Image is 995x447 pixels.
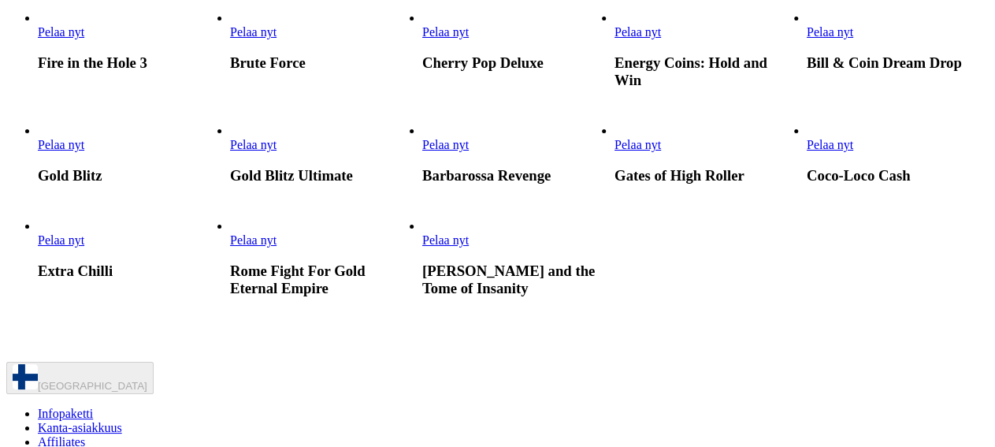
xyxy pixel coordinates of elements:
[230,219,412,297] article: Rome Fight For Gold Eternal Empire
[38,219,220,280] article: Extra Chilli
[230,54,412,72] h3: Brute Force
[38,233,84,247] span: Pelaa nyt
[38,25,84,39] a: Fire in the Hole 3
[807,54,989,72] h3: Bill & Coin Dream Drop
[38,380,147,392] span: [GEOGRAPHIC_DATA]
[13,364,38,389] img: Finland flag
[422,138,469,151] span: Pelaa nyt
[422,233,469,247] a: Rich Wilde and the Tome of Insanity
[422,25,469,39] span: Pelaa nyt
[614,138,661,151] span: Pelaa nyt
[230,263,412,297] h3: Rome Fight For Gold Eternal Empire
[422,138,469,151] a: Barbarossa Revenge
[422,219,604,297] article: Rich Wilde and the Tome of Insanity
[230,233,277,247] span: Pelaa nyt
[614,138,661,151] a: Gates of High Roller
[807,138,853,151] span: Pelaa nyt
[807,25,853,39] a: Bill & Coin Dream Drop
[807,25,853,39] span: Pelaa nyt
[614,25,661,39] a: Energy Coins: Hold and Win
[422,124,604,184] article: Barbarossa Revenge
[614,54,796,89] h3: Energy Coins: Hold and Win
[422,167,604,184] h3: Barbarossa Revenge
[38,263,220,280] h3: Extra Chilli
[422,11,604,72] article: Cherry Pop Deluxe
[230,167,412,184] h3: Gold Blitz Ultimate
[614,167,796,184] h3: Gates of High Roller
[807,167,989,184] h3: Coco-Loco Cash
[38,421,122,434] a: Kanta-asiakkuus
[422,25,469,39] a: Cherry Pop Deluxe
[230,25,277,39] span: Pelaa nyt
[38,233,84,247] a: Extra Chilli
[807,124,989,184] article: Coco-Loco Cash
[38,25,84,39] span: Pelaa nyt
[614,124,796,184] article: Gates of High Roller
[230,138,277,151] span: Pelaa nyt
[6,362,154,394] button: [GEOGRAPHIC_DATA]
[230,11,412,72] article: Brute Force
[38,407,93,420] a: Infopaketti
[38,138,84,151] a: Gold Blitz
[38,138,84,151] span: Pelaa nyt
[807,11,989,72] article: Bill & Coin Dream Drop
[614,11,796,89] article: Energy Coins: Hold and Win
[614,25,661,39] span: Pelaa nyt
[230,124,412,184] article: Gold Blitz Ultimate
[38,54,220,72] h3: Fire in the Hole 3
[422,263,604,297] h3: [PERSON_NAME] and the Tome of Insanity
[422,54,604,72] h3: Cherry Pop Deluxe
[38,167,220,184] h3: Gold Blitz
[807,138,853,151] a: Coco-Loco Cash
[38,124,220,184] article: Gold Blitz
[38,11,220,72] article: Fire in the Hole 3
[230,233,277,247] a: Rome Fight For Gold Eternal Empire
[230,25,277,39] a: Brute Force
[230,138,277,151] a: Gold Blitz Ultimate
[422,233,469,247] span: Pelaa nyt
